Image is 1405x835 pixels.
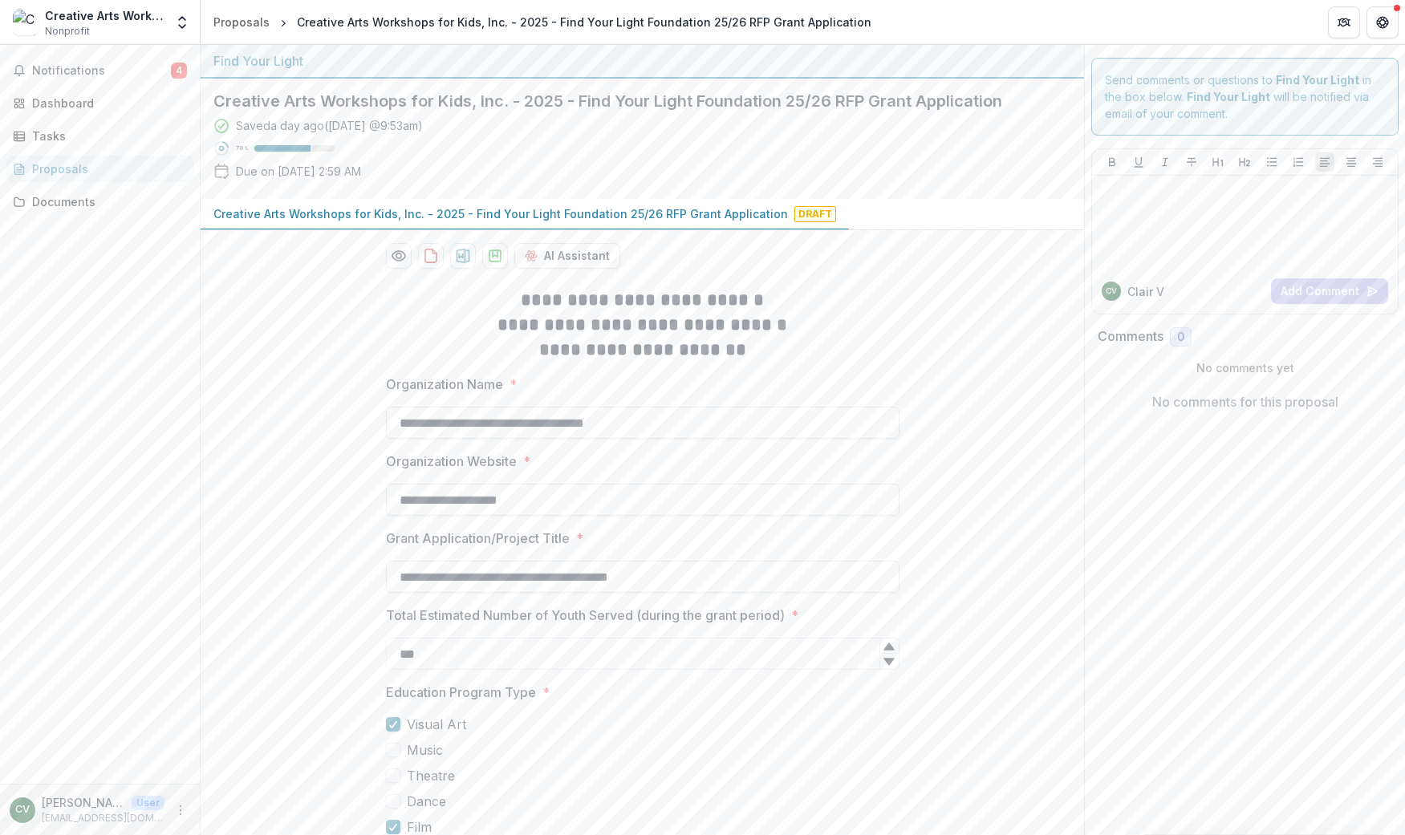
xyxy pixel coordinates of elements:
[213,51,1071,71] div: Find Your Light
[6,58,193,83] button: Notifications4
[32,95,181,111] div: Dashboard
[514,243,620,269] button: AI Assistant
[1152,392,1338,411] p: No comments for this proposal
[407,766,455,785] span: Theatre
[1271,278,1388,304] button: Add Comment
[407,715,466,734] span: Visual Art
[386,243,412,269] button: Preview 5b3f3903-4060-4cff-b8d3-28ad02be429a-0.pdf
[1208,152,1228,172] button: Heading 1
[45,7,164,24] div: Creative Arts Workshops for Kids, Inc.
[236,163,361,180] p: Due on [DATE] 2:59 AM
[418,243,444,269] button: download-proposal
[1155,152,1175,172] button: Italicize
[450,243,476,269] button: download-proposal
[6,90,193,116] a: Dashboard
[13,10,39,35] img: Creative Arts Workshops for Kids, Inc.
[213,91,1046,111] h2: Creative Arts Workshops for Kids, Inc. - 2025 - Find Your Light Foundation 25/26 RFP Grant Applic...
[1129,152,1148,172] button: Underline
[297,14,871,30] div: Creative Arts Workshops for Kids, Inc. - 2025 - Find Your Light Foundation 25/26 RFP Grant Applic...
[1177,330,1184,344] span: 0
[386,606,785,625] p: Total Estimated Number of Youth Served (during the grant period)
[1276,73,1359,87] strong: Find Your Light
[1106,287,1117,295] div: Clair Vogel
[236,117,423,134] div: Saved a day ago ( [DATE] @ 9:53am )
[794,206,836,222] span: Draft
[482,243,508,269] button: download-proposal
[386,529,570,548] p: Grant Application/Project Title
[1102,152,1122,172] button: Bold
[207,10,276,34] a: Proposals
[1342,152,1361,172] button: Align Center
[45,24,90,39] span: Nonprofit
[407,740,443,760] span: Music
[15,805,30,815] div: Clair Vogel
[132,796,164,810] p: User
[171,801,190,820] button: More
[386,375,503,394] p: Organization Name
[407,792,446,811] span: Dance
[6,123,193,149] a: Tasks
[1235,152,1254,172] button: Heading 2
[1315,152,1334,172] button: Align Left
[6,156,193,182] a: Proposals
[6,188,193,215] a: Documents
[32,128,181,144] div: Tasks
[213,14,270,30] div: Proposals
[1289,152,1308,172] button: Ordered List
[32,64,171,78] span: Notifications
[386,452,517,471] p: Organization Website
[42,811,164,825] p: [EMAIL_ADDRESS][DOMAIN_NAME]
[171,6,193,39] button: Open entity switcher
[32,160,181,177] div: Proposals
[1366,6,1399,39] button: Get Help
[1098,329,1163,344] h2: Comments
[213,205,788,222] p: Creative Arts Workshops for Kids, Inc. - 2025 - Find Your Light Foundation 25/26 RFP Grant Applic...
[1098,359,1392,376] p: No comments yet
[32,193,181,210] div: Documents
[236,143,248,154] p: 70 %
[386,683,536,702] p: Education Program Type
[1091,58,1399,136] div: Send comments or questions to in the box below. will be notified via email of your comment.
[1328,6,1360,39] button: Partners
[1262,152,1281,172] button: Bullet List
[1187,90,1270,103] strong: Find Your Light
[1182,152,1201,172] button: Strike
[1368,152,1387,172] button: Align Right
[171,63,187,79] span: 4
[42,794,125,811] p: [PERSON_NAME]
[207,10,878,34] nav: breadcrumb
[1127,283,1164,300] p: Clair V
